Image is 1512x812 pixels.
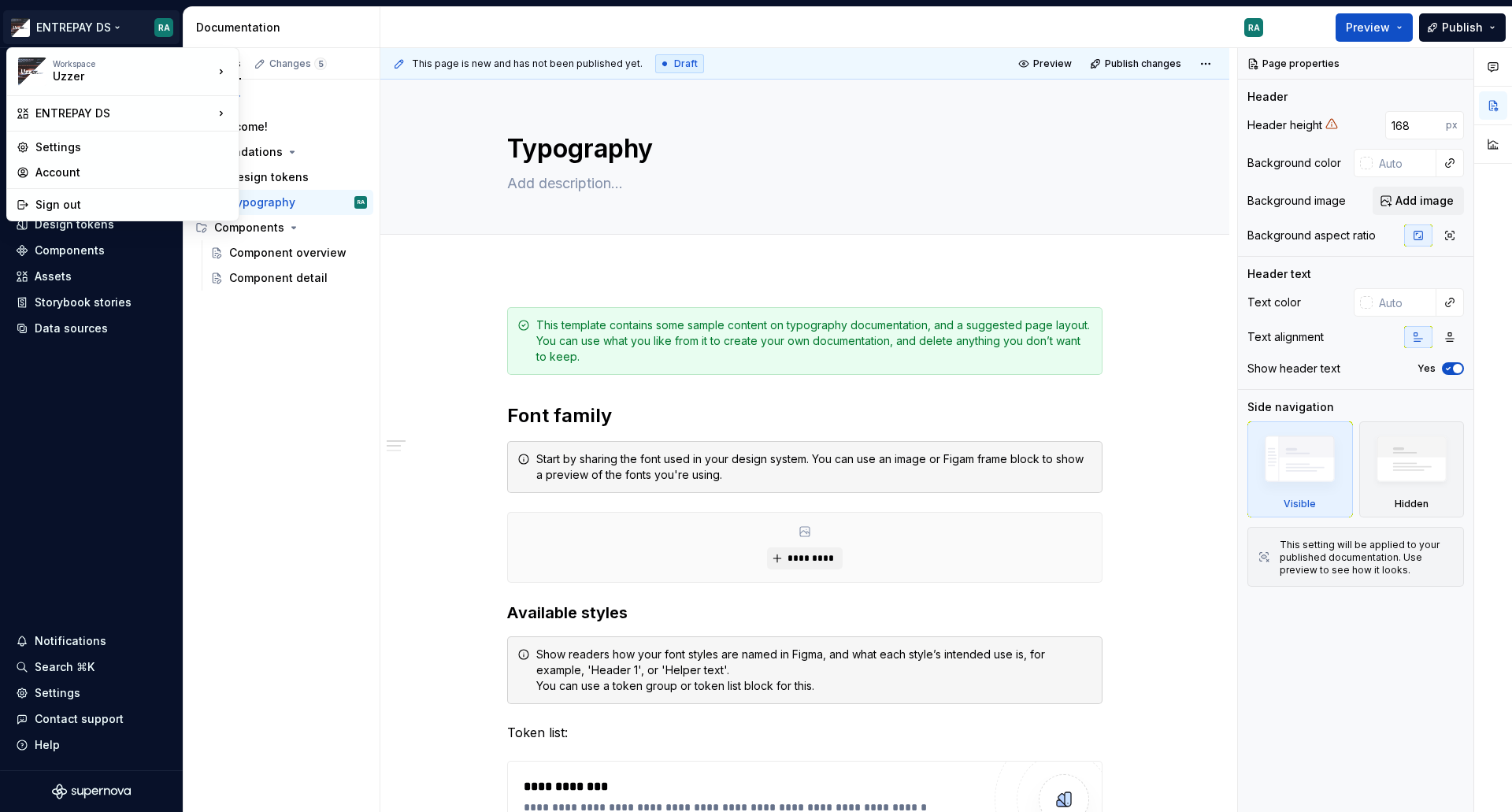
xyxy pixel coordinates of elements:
[35,197,229,213] div: Sign out
[35,165,229,180] div: Account
[18,57,46,86] img: bf57eda1-e70d-405f-8799-6995c3035d87.png
[53,69,187,84] div: Uzzer
[35,139,229,155] div: Settings
[35,106,213,121] div: ENTREPAY DS
[53,59,213,69] div: Workspace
